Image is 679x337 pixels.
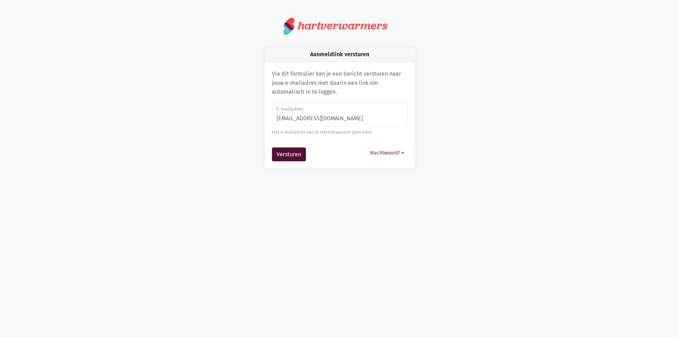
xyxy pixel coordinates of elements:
button: Versturen [272,147,306,162]
form: Aanmeldlink versturen [272,102,407,162]
a: hartverwarmers [283,17,396,35]
img: logo.svg [283,17,295,35]
div: hartverwarmers [298,19,387,32]
label: E-mailadres [276,105,402,113]
p: Via dit formulier kan je een bericht versturen naar jouw e-mailadres met daarin een link om autom... [272,69,407,97]
div: Aanmeldlink versturen [265,47,414,62]
div: Het e-mailadres van je Hartverwarmer gebruiker. [272,129,407,136]
button: Wachtwoord? [367,147,407,158]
